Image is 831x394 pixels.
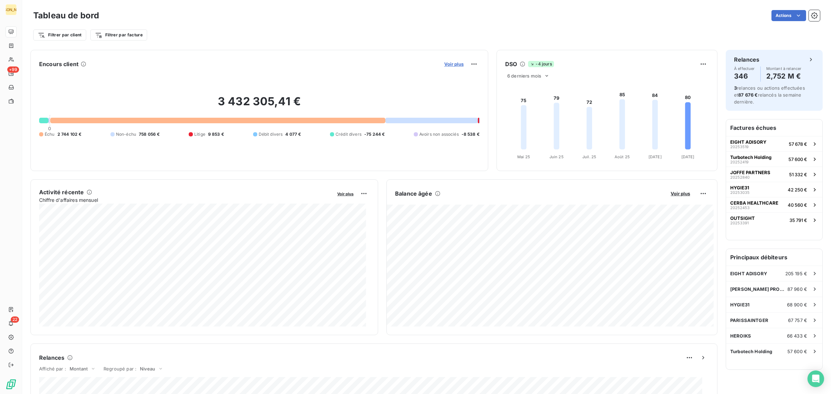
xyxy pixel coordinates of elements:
span: 205 195 € [785,271,807,276]
span: 68 900 € [787,302,807,307]
h6: Activité récente [39,188,84,196]
span: Turbotech Holding [730,154,771,160]
h6: Relances [734,55,759,64]
button: Voir plus [669,190,692,197]
span: 35 791 € [789,217,807,223]
span: 42 250 € [788,187,807,192]
span: 57 600 € [788,156,807,162]
button: OUTSIGHT2025339135 791 € [726,212,822,227]
h3: Tableau de bord [33,9,99,22]
span: CERBA HEALTHCARE [730,200,778,206]
span: 67 757 € [788,317,807,323]
span: Débit divers [259,131,283,137]
span: 40 560 € [788,202,807,208]
h6: Relances [39,353,64,362]
span: À effectuer [734,66,755,71]
button: Voir plus [442,61,466,67]
h6: Encours client [39,60,79,68]
span: 20252453 [730,206,750,210]
h6: Factures échues [726,119,822,136]
h4: 2,752 M € [766,71,802,82]
h6: Balance âgée [395,189,432,198]
span: Voir plus [337,191,354,196]
span: 87 960 € [787,286,807,292]
div: [PERSON_NAME] [6,4,17,15]
button: CERBA HEALTHCARE2025245340 560 € [726,197,822,212]
span: 57 678 € [789,141,807,147]
span: [PERSON_NAME] PROCTER [730,286,787,292]
button: Voir plus [335,190,356,197]
tspan: [DATE] [681,154,695,159]
h6: Principaux débiteurs [726,249,822,266]
button: JOFFE PARTNERS2025284051 332 € [726,167,822,182]
span: +99 [7,66,19,73]
span: Regroupé par : [104,366,136,371]
span: Turbotech Holding [730,349,772,354]
button: Filtrer par client [33,29,86,41]
span: 20253391 [730,221,749,225]
tspan: Août 25 [615,154,630,159]
span: Chiffre d'affaires mensuel [39,196,332,204]
button: HYGIE312025303542 250 € [726,182,822,197]
span: 20253035 [730,190,750,195]
span: 20253519 [730,145,749,149]
tspan: Juin 25 [549,154,564,159]
span: 4 077 € [285,131,301,137]
span: HEROIKS [730,333,751,339]
span: -75 244 € [364,131,385,137]
span: 0 [48,126,51,131]
span: 87 676 € [738,92,758,98]
span: Montant à relancer [766,66,802,71]
span: JOFFE PARTNERS [730,170,770,175]
span: -8 538 € [462,131,480,137]
span: OUTSIGHT [730,215,755,221]
span: Montant [70,366,88,371]
span: 20252840 [730,175,750,179]
span: EIGHT ADISORY [730,139,767,145]
span: Affiché par : [39,366,66,371]
span: Échu [45,131,55,137]
span: Voir plus [444,61,464,67]
span: HYGIE31 [730,302,750,307]
button: Actions [771,10,806,21]
h4: 346 [734,71,755,82]
button: Turbotech Holding2025241957 600 € [726,151,822,167]
button: Filtrer par facture [90,29,147,41]
span: 758 056 € [139,131,160,137]
h2: 3 432 305,41 € [39,95,480,115]
span: 6 derniers mois [507,73,541,79]
span: HYGIE31 [730,185,749,190]
button: EIGHT ADISORY2025351957 678 € [726,136,822,151]
img: Logo LeanPay [6,379,17,390]
h6: DSO [505,60,517,68]
span: Non-échu [116,131,136,137]
span: 3 [734,85,737,91]
tspan: [DATE] [649,154,662,159]
div: Open Intercom Messenger [807,370,824,387]
span: 2 744 102 € [57,131,82,137]
span: 20252419 [730,160,749,164]
span: 66 433 € [787,333,807,339]
span: PARISSAINTGER [730,317,768,323]
tspan: Mai 25 [517,154,530,159]
span: 22 [11,316,19,323]
span: Litige [194,131,205,137]
span: 9 853 € [208,131,224,137]
span: 51 332 € [789,172,807,177]
span: Crédit divers [336,131,361,137]
tspan: Juil. 25 [582,154,596,159]
span: Niveau [140,366,155,371]
span: -4 jours [528,61,554,67]
span: relances ou actions effectuées et relancés la semaine dernière. [734,85,805,105]
span: Voir plus [671,191,690,196]
span: Avoirs non associés [419,131,459,137]
span: 57 600 € [787,349,807,354]
span: EIGHT ADISORY [730,271,767,276]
